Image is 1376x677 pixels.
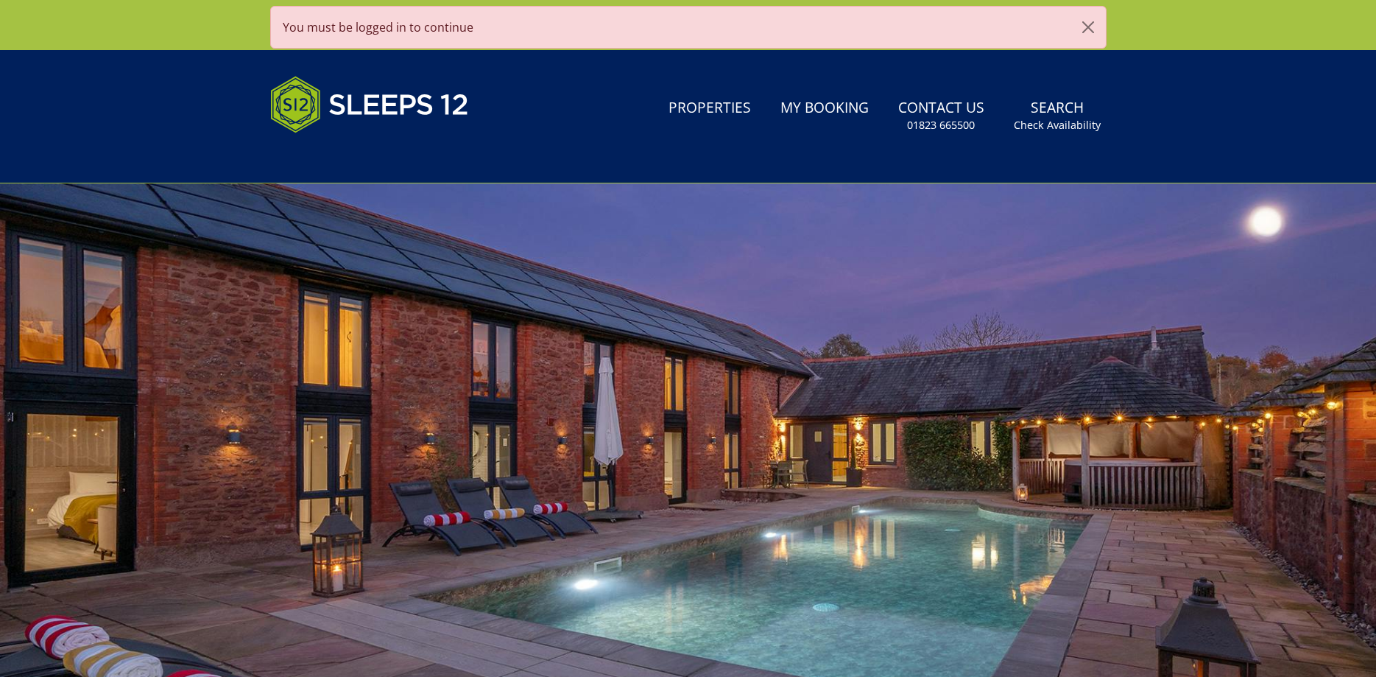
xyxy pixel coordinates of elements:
iframe: Customer reviews powered by Trustpilot [263,150,417,163]
small: Check Availability [1014,118,1101,133]
a: Properties [663,92,757,125]
a: My Booking [775,92,875,125]
small: 01823 665500 [907,118,975,133]
div: You must be logged in to continue [270,6,1107,49]
a: Contact Us01823 665500 [892,92,990,140]
a: SearchCheck Availability [1008,92,1107,140]
img: Sleeps 12 [270,68,469,141]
